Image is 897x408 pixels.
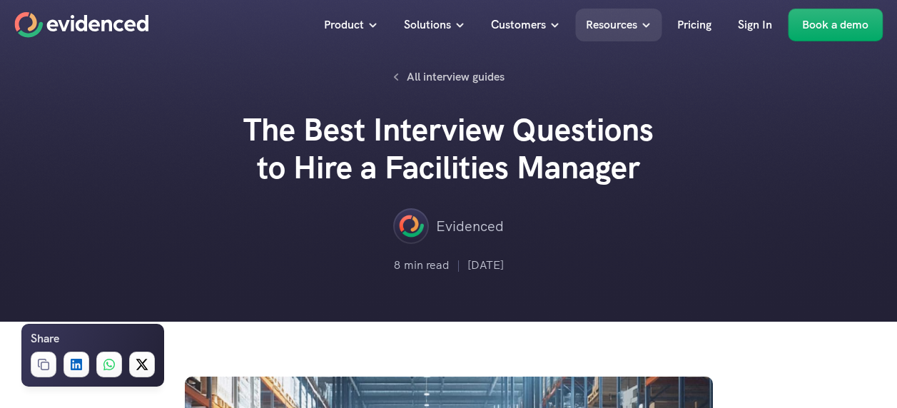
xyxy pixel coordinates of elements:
a: Book a demo [788,9,883,41]
p: min read [404,256,450,275]
p: 8 [394,256,400,275]
p: Book a demo [802,16,868,34]
a: Sign In [727,9,783,41]
a: Home [14,12,148,38]
p: All interview guides [407,68,505,86]
p: Solutions [404,16,451,34]
a: All interview guides [385,64,512,90]
p: Resources [586,16,637,34]
p: Customers [491,16,546,34]
img: "" [393,208,429,244]
p: Evidenced [436,215,504,238]
p: Sign In [738,16,772,34]
p: Pricing [677,16,711,34]
p: [DATE] [467,256,504,275]
h2: The Best Interview Questions to Hire a Facilities Manager [235,111,663,187]
p: | [457,256,460,275]
a: Pricing [667,9,722,41]
p: Product [324,16,364,34]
